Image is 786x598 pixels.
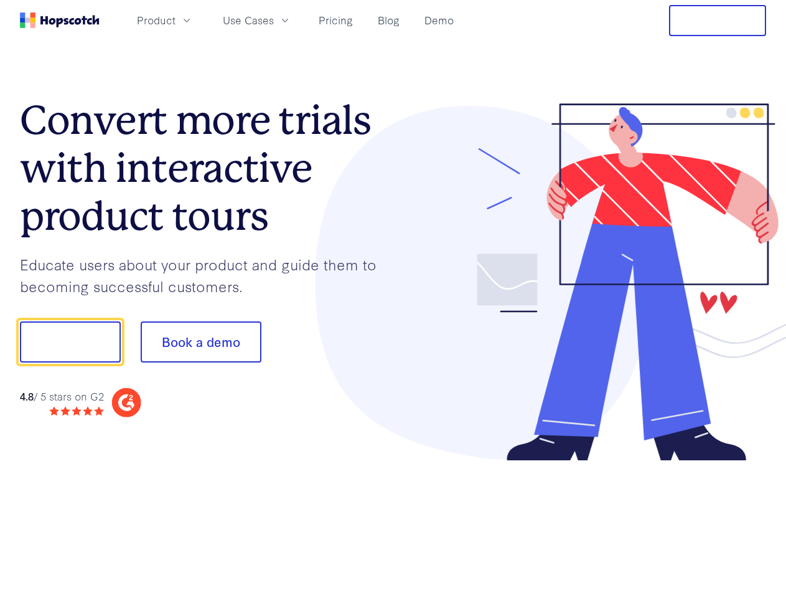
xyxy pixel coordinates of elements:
button: Book a demo [141,321,261,363]
h1: Convert more trials with interactive product tours [20,97,393,240]
p: Educate users about your product and guide them to becoming successful customers. [20,254,393,297]
a: Blog [373,10,405,31]
button: Use Cases [215,10,299,31]
span: Product [137,12,175,28]
a: Pricing [314,10,358,31]
strong: 4.8 [20,389,34,403]
span: Use Cases [223,12,274,28]
a: Demo [419,10,459,31]
button: Show me! [20,321,121,363]
div: / 5 stars on G2 [20,389,104,404]
a: Home [20,12,100,28]
button: Product [129,10,200,31]
button: Free Trial [669,5,766,36]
